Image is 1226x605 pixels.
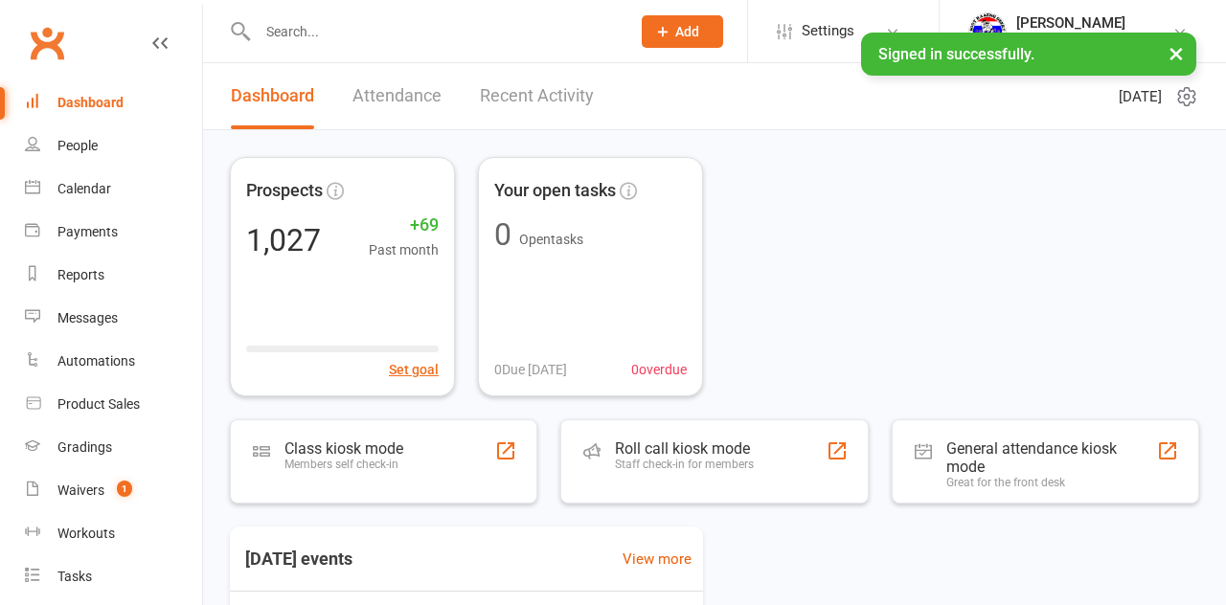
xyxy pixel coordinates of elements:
[494,177,616,205] span: Your open tasks
[230,542,368,576] h3: [DATE] events
[284,458,403,471] div: Members self check-in
[246,177,323,205] span: Prospects
[25,555,202,598] a: Tasks
[57,95,124,110] div: Dashboard
[615,458,754,471] div: Staff check-in for members
[23,19,71,67] a: Clubworx
[246,225,321,256] div: 1,027
[480,63,594,129] a: Recent Activity
[25,297,202,340] a: Messages
[631,359,687,380] span: 0 overdue
[57,267,104,282] div: Reports
[25,469,202,512] a: Waivers 1
[1016,14,1146,32] div: [PERSON_NAME]
[369,239,439,260] span: Past month
[352,63,442,129] a: Attendance
[1119,85,1162,108] span: [DATE]
[369,212,439,239] span: +69
[252,18,617,45] input: Search...
[57,310,118,325] div: Messages
[25,254,202,297] a: Reports
[57,353,135,369] div: Automations
[25,340,202,383] a: Automations
[57,138,98,153] div: People
[389,359,439,380] button: Set goal
[946,439,1157,476] div: General attendance kiosk mode
[25,81,202,124] a: Dashboard
[25,426,202,469] a: Gradings
[1159,33,1193,74] button: ×
[57,439,112,455] div: Gradings
[57,569,92,584] div: Tasks
[878,45,1034,63] span: Signed in successfully.
[615,439,754,458] div: Roll call kiosk mode
[519,232,583,247] span: Open tasks
[284,439,403,458] div: Class kiosk mode
[57,396,140,412] div: Product Sales
[946,476,1157,489] div: Great for the front desk
[25,383,202,426] a: Product Sales
[802,10,854,53] span: Settings
[25,211,202,254] a: Payments
[25,124,202,168] a: People
[25,512,202,555] a: Workouts
[57,482,104,498] div: Waivers
[117,481,132,497] span: 1
[25,168,202,211] a: Calendar
[231,63,314,129] a: Dashboard
[494,359,567,380] span: 0 Due [DATE]
[642,15,723,48] button: Add
[623,548,692,571] a: View more
[57,224,118,239] div: Payments
[57,526,115,541] div: Workouts
[1016,32,1146,49] div: SRG Thai Boxing Gym
[968,12,1007,51] img: thumb_image1718682644.png
[675,24,699,39] span: Add
[494,219,511,250] div: 0
[57,181,111,196] div: Calendar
